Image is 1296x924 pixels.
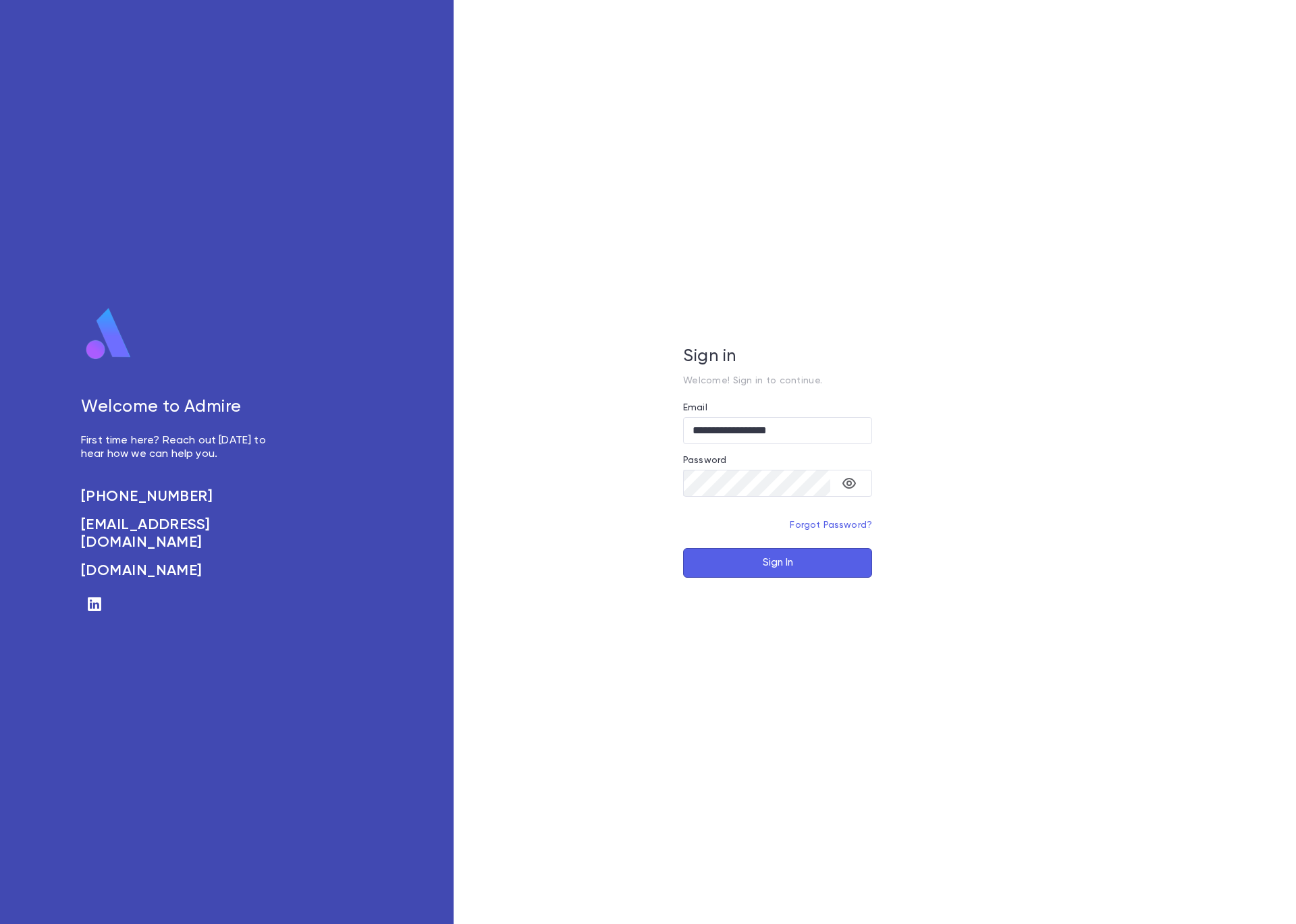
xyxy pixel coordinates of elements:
p: Welcome! Sign in to continue. [683,375,872,386]
img: logo [81,307,136,361]
h5: Sign in [683,347,872,367]
label: Email [683,402,707,413]
button: toggle password visibility [836,470,863,497]
h5: Welcome to Admire [81,398,281,418]
label: Password [683,455,726,466]
a: [EMAIL_ADDRESS][DOMAIN_NAME] [81,516,281,551]
p: First time here? Reach out [DATE] to hear how we can help you. [81,434,281,461]
button: Sign In [683,548,872,578]
a: [DOMAIN_NAME] [81,562,281,580]
a: [PHONE_NUMBER] [81,488,281,506]
a: Forgot Password? [790,520,872,530]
